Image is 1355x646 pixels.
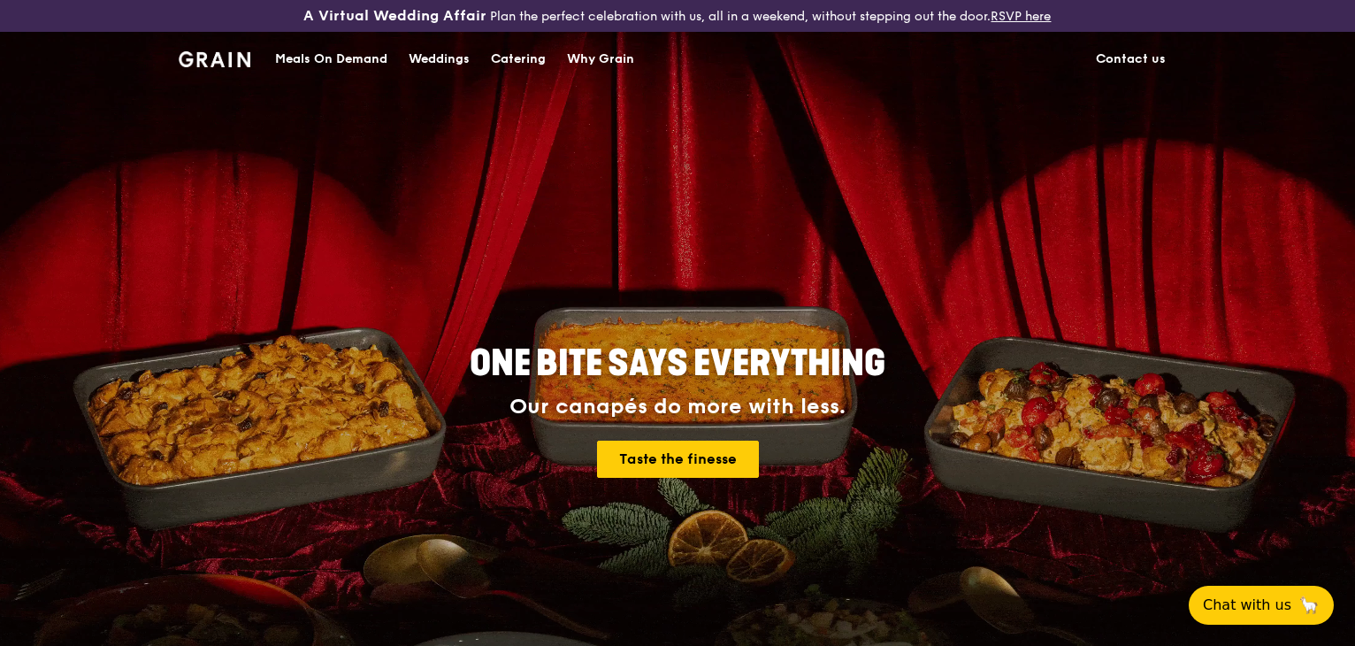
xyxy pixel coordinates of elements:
div: Why Grain [567,33,634,86]
img: Grain [179,51,250,67]
a: Contact us [1085,33,1176,86]
a: Catering [480,33,556,86]
button: Chat with us🦙 [1189,586,1334,625]
a: RSVP here [991,9,1051,24]
span: Chat with us [1203,595,1291,616]
span: 🦙 [1298,595,1320,616]
div: Our canapés do more with less. [359,395,996,419]
div: Meals On Demand [275,33,387,86]
div: Weddings [409,33,470,86]
h3: A Virtual Wedding Affair [303,7,486,25]
a: GrainGrain [179,31,250,84]
a: Taste the finesse [597,441,759,478]
div: Catering [491,33,546,86]
div: Plan the perfect celebration with us, all in a weekend, without stepping out the door. [226,7,1129,25]
span: ONE BITE SAYS EVERYTHING [470,342,885,385]
a: Why Grain [556,33,645,86]
a: Weddings [398,33,480,86]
